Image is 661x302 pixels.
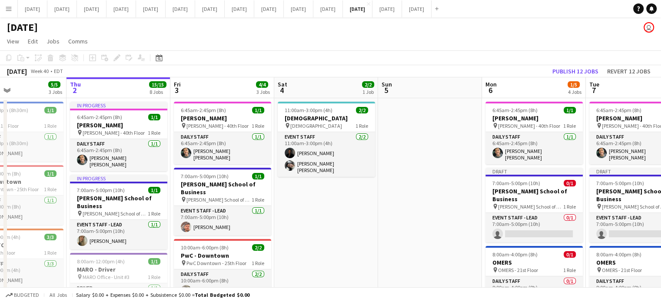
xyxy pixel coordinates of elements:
button: [DATE] [18,0,47,17]
app-job-card: In progress7:00am-5:00pm (10h)1/1[PERSON_NAME] School of Business [PERSON_NAME] School of Busines... [70,175,167,249]
span: 1 Role [44,186,56,192]
button: [DATE] [402,0,432,17]
span: 0/1 [564,180,576,186]
a: Comms [65,36,91,47]
span: Fri [174,80,181,88]
app-job-card: In progress6:45am-2:45pm (8h)1/1[PERSON_NAME] [PERSON_NAME] - 40th Floor1 RoleDaily Staff1/16:45a... [70,102,167,171]
span: Edit [28,37,38,45]
span: 15/15 [149,81,166,88]
span: 1 Role [252,260,264,266]
span: 1 Role [355,123,368,129]
span: 5/5 [48,81,60,88]
span: 6:45am-2:45pm (8h) [596,107,641,113]
span: OMERS - 21st Floor [498,267,538,273]
span: Thu [70,80,81,88]
span: 1 Role [252,123,264,129]
span: Tue [589,80,599,88]
span: OMERS - 21st Floor [602,267,642,273]
span: Sun [382,80,392,88]
a: Jobs [43,36,63,47]
span: 1 Role [252,196,264,203]
span: 2/2 [252,244,264,251]
button: Publish 12 jobs [549,66,602,77]
h1: [DATE] [7,21,38,34]
div: 3 Jobs [256,89,270,95]
span: 1/1 [252,107,264,113]
div: [DATE] [7,67,27,76]
button: [DATE] [254,0,284,17]
span: 1/5 [568,81,580,88]
app-job-card: 7:00am-5:00pm (10h)1/1[PERSON_NAME] School of Business [PERSON_NAME] School of Business - 30th Fl... [174,168,271,236]
button: Budgeted [4,290,40,300]
h3: MARO - Driver [70,265,167,273]
span: PwC Downtown - 25th Floor [186,260,246,266]
button: [DATE] [284,0,313,17]
h3: [PERSON_NAME] [485,114,583,122]
span: 1 Role [148,129,160,136]
span: 1 Role [44,249,56,256]
span: 7:00am-5:00pm (10h) [596,180,644,186]
a: View [3,36,23,47]
app-user-avatar: Jolanta Rokowski [644,22,654,33]
app-card-role: Event Staff - Lead0/17:00am-5:00pm (10h) [485,213,583,242]
app-job-card: 6:45am-2:45pm (8h)1/1[PERSON_NAME] [PERSON_NAME] - 40th Floor1 RoleDaily Staff1/16:45am-2:45pm (8... [485,102,583,164]
h3: [DEMOGRAPHIC_DATA] [278,114,375,122]
span: [PERSON_NAME] - 40th Floor [186,123,249,129]
app-job-card: 11:00am-3:00pm (4h)2/2[DEMOGRAPHIC_DATA] [DEMOGRAPHIC_DATA]1 RoleEvent Staff2/211:00am-3:00pm (4h... [278,102,375,177]
span: Budgeted [14,292,39,298]
button: [DATE] [106,0,136,17]
div: 8 Jobs [149,89,166,95]
app-job-card: 6:45am-2:45pm (8h)1/1[PERSON_NAME] [PERSON_NAME] - 40th Floor1 RoleDaily Staff1/16:45am-2:45pm (8... [174,102,271,164]
span: 1/1 [252,173,264,179]
span: Mon [485,80,497,88]
span: [PERSON_NAME] School of Business - 30th Floor [186,196,252,203]
span: 1 Role [148,210,160,217]
span: 2 [69,85,81,95]
button: [DATE] [77,0,106,17]
div: Salary $0.00 + Expenses $0.00 + Subsistence $0.00 = [76,292,249,298]
span: Sat [278,80,287,88]
button: [DATE] [225,0,254,17]
app-card-role: Event Staff - Lead1/17:00am-5:00pm (10h)[PERSON_NAME] [174,206,271,236]
div: In progress [70,102,167,109]
div: Draft [485,168,583,175]
button: [DATE] [166,0,195,17]
span: All jobs [48,292,69,298]
span: 2/2 [362,81,374,88]
div: 1 Job [362,89,374,95]
span: [PERSON_NAME] - 40th Floor [498,123,560,129]
span: 7:00am-5:00pm (10h) [492,180,540,186]
span: 6:45am-2:45pm (8h) [492,107,538,113]
span: Week 40 [29,68,50,74]
span: 8:00am-12:00pm (4h) [77,258,125,265]
app-card-role: Event Staff - Lead1/17:00am-5:00pm (10h)[PERSON_NAME] [70,220,167,249]
span: 1/1 [44,170,56,177]
span: 7:00am-5:00pm (10h) [181,173,229,179]
span: 3 [173,85,181,95]
span: [DEMOGRAPHIC_DATA] [290,123,342,129]
div: 4 Jobs [568,89,581,95]
span: 2/2 [356,107,368,113]
span: 1/1 [148,258,160,265]
span: 10:00am-6:00pm (8h) [181,244,229,251]
span: 1/1 [148,187,160,193]
app-job-card: Draft7:00am-5:00pm (10h)0/1[PERSON_NAME] School of Business [PERSON_NAME] School of Business - 30... [485,168,583,242]
span: 1 Role [563,123,576,129]
div: 3 Jobs [49,89,62,95]
h3: [PERSON_NAME] School of Business [70,194,167,210]
span: Jobs [47,37,60,45]
button: [DATE] [136,0,166,17]
span: MARO Office - Unit #3 [83,274,130,280]
span: 1/1 [148,114,160,120]
span: 1 Role [563,267,576,273]
span: Total Budgeted $0.00 [195,292,249,298]
h3: [PERSON_NAME] School of Business [174,180,271,196]
app-card-role: Daily Staff1/16:45am-2:45pm (8h)[PERSON_NAME] [PERSON_NAME] [70,139,167,171]
span: Comms [68,37,88,45]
